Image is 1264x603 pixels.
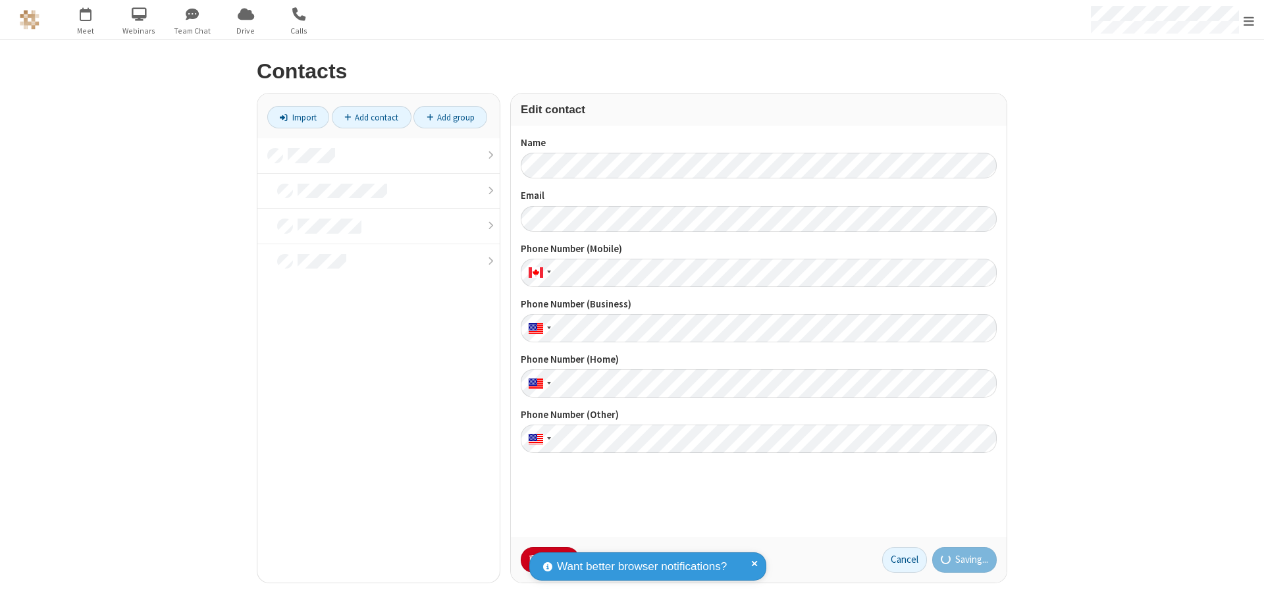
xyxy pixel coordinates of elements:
[557,558,727,575] span: Want better browser notifications?
[413,106,487,128] a: Add group
[521,103,997,116] h3: Edit contact
[521,369,555,398] div: United States: + 1
[932,547,997,573] button: Saving...
[521,425,555,453] div: United States: + 1
[332,106,411,128] a: Add contact
[955,552,988,567] span: Saving...
[168,25,217,37] span: Team Chat
[521,352,997,367] label: Phone Number (Home)
[221,25,271,37] span: Drive
[521,547,579,573] button: Delete
[521,259,555,287] div: Canada: + 1
[521,188,997,203] label: Email
[275,25,324,37] span: Calls
[882,547,927,573] button: Cancel
[115,25,164,37] span: Webinars
[61,25,111,37] span: Meet
[521,407,997,423] label: Phone Number (Other)
[521,136,997,151] label: Name
[521,242,997,257] label: Phone Number (Mobile)
[521,297,997,312] label: Phone Number (Business)
[20,10,39,30] img: QA Selenium DO NOT DELETE OR CHANGE
[257,60,1007,83] h2: Contacts
[521,314,555,342] div: United States: + 1
[267,106,329,128] a: Import
[1231,569,1254,594] iframe: Chat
